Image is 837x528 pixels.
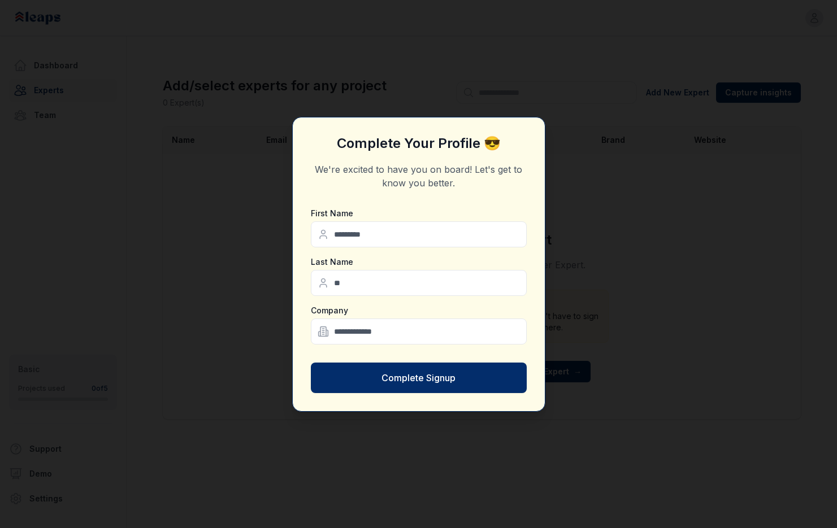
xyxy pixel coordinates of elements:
label: Last Name [311,256,527,268]
h3: Complete Your Profile 😎 [311,136,527,151]
label: First Name [311,208,527,219]
button: Complete Signup [311,363,527,393]
p: We're excited to have you on board! Let's get to know you better. [311,163,527,190]
label: Company [311,305,527,316]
